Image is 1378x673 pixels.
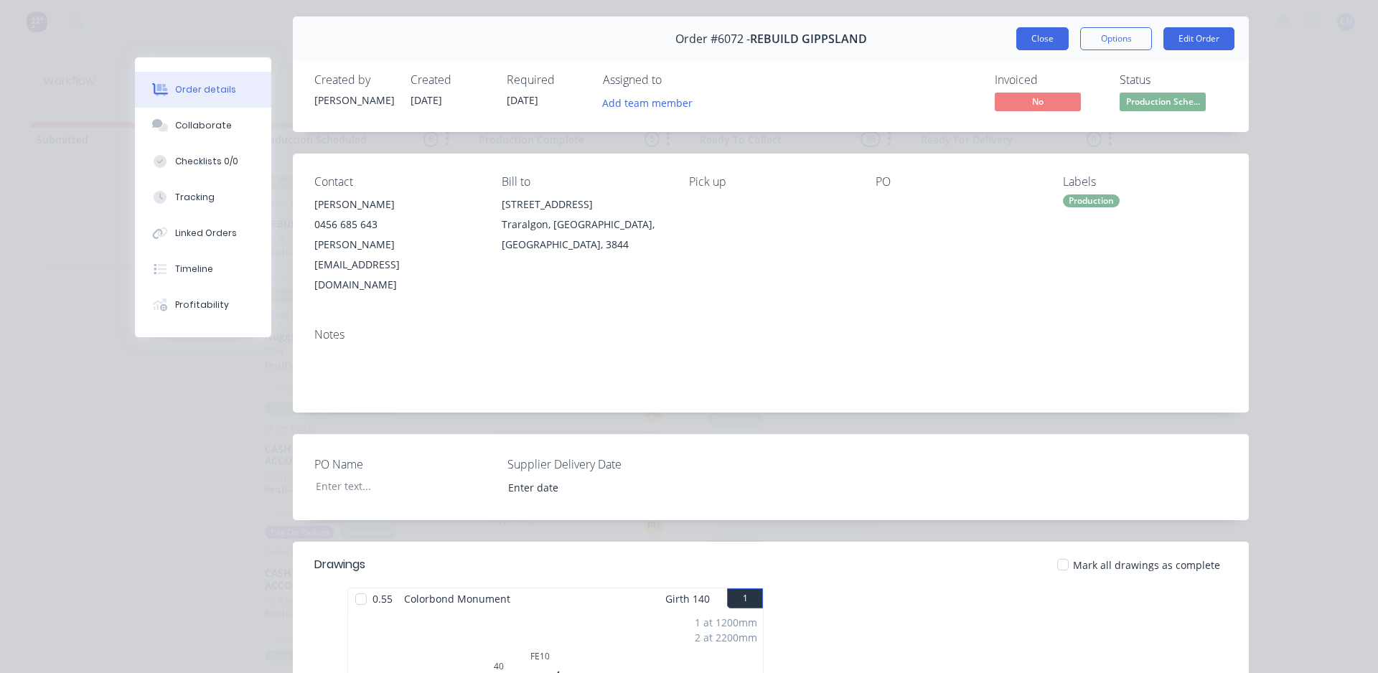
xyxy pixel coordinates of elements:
label: PO Name [314,456,494,473]
span: Production Sche... [1120,93,1206,110]
div: Order details [175,83,236,96]
div: Traralgon, [GEOGRAPHIC_DATA], [GEOGRAPHIC_DATA], 3844 [502,215,666,255]
button: Close [1016,27,1069,50]
div: Notes [314,328,1227,342]
div: Bill to [502,175,666,189]
div: 2 at 2200mm [695,630,757,645]
span: Order #6072 - [675,32,750,46]
span: [DATE] [411,93,442,107]
div: [PERSON_NAME] [314,194,479,215]
button: Tracking [135,179,271,215]
span: REBUILD GIPPSLAND [750,32,867,46]
div: Required [507,73,586,87]
div: Contact [314,175,479,189]
input: Enter date [498,476,677,498]
button: Collaborate [135,108,271,143]
div: Production [1063,194,1120,207]
div: Tracking [175,191,215,204]
label: Supplier Delivery Date [507,456,687,473]
div: Timeline [175,263,213,276]
button: Timeline [135,251,271,287]
button: Options [1080,27,1152,50]
span: Colorbond Monument [398,588,516,609]
div: PO [876,175,1040,189]
button: Profitability [135,287,271,323]
div: Labels [1063,175,1227,189]
div: Collaborate [175,119,232,132]
div: 1 at 1200mm [695,615,757,630]
div: 0456 685 643 [314,215,479,235]
div: Invoiced [995,73,1102,87]
button: Edit Order [1163,27,1234,50]
button: Production Sche... [1120,93,1206,114]
span: 0.55 [367,588,398,609]
span: [DATE] [507,93,538,107]
div: Created by [314,73,393,87]
span: Girth 140 [665,588,710,609]
div: [PERSON_NAME]0456 685 643[PERSON_NAME][EMAIL_ADDRESS][DOMAIN_NAME] [314,194,479,295]
button: Linked Orders [135,215,271,251]
button: Order details [135,72,271,108]
div: [PERSON_NAME] [314,93,393,108]
div: Linked Orders [175,227,237,240]
div: Pick up [689,175,853,189]
div: Checklists 0/0 [175,155,238,168]
div: Status [1120,73,1227,87]
button: Add team member [603,93,700,112]
div: [STREET_ADDRESS]Traralgon, [GEOGRAPHIC_DATA], [GEOGRAPHIC_DATA], 3844 [502,194,666,255]
div: Profitability [175,298,229,311]
button: Add team member [595,93,700,112]
div: [STREET_ADDRESS] [502,194,666,215]
div: Drawings [314,556,365,573]
div: Created [411,73,489,87]
span: Mark all drawings as complete [1073,557,1220,573]
button: Checklists 0/0 [135,143,271,179]
div: [PERSON_NAME][EMAIL_ADDRESS][DOMAIN_NAME] [314,235,479,295]
span: No [995,93,1081,110]
button: 1 [727,588,763,608]
div: Assigned to [603,73,746,87]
